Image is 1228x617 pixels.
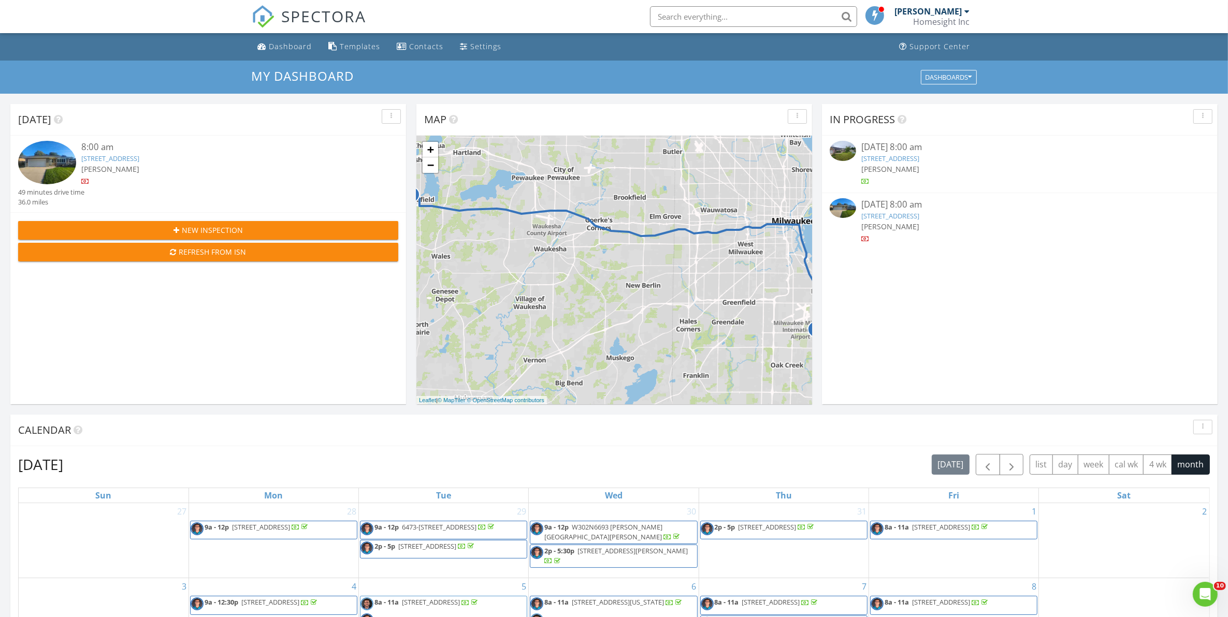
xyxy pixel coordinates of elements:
[434,488,453,503] a: Tuesday
[360,540,527,559] a: 2p - 5p [STREET_ADDRESS]
[374,541,395,551] span: 2p - 5p
[701,597,714,610] img: new_circles1.jpg
[912,597,970,607] span: [STREET_ADDRESS]
[895,37,975,56] a: Support Center
[932,454,970,475] button: [DATE]
[529,503,699,578] td: Go to July 30, 2025
[419,397,436,403] a: Leaflet
[374,541,476,551] a: 2p - 5p [STREET_ADDRESS]
[690,578,699,595] a: Go to August 6, 2025
[572,597,664,607] span: [STREET_ADDRESS][US_STATE]
[895,6,962,17] div: [PERSON_NAME]
[885,597,990,607] a: 8a - 11a [STREET_ADDRESS]
[544,597,569,607] span: 8a - 11a
[416,396,547,405] div: |
[871,522,884,535] img: new_circles1.jpg
[700,521,868,539] a: 2p - 5p [STREET_ADDRESS]
[914,17,970,27] div: Homesight Inc
[18,112,51,126] span: [DATE]
[976,454,1000,475] button: Previous month
[18,187,84,197] div: 49 minutes drive time
[685,503,699,520] a: Go to July 30, 2025
[1193,582,1218,607] iframe: Intercom live chat
[254,37,316,56] a: Dashboard
[830,198,856,218] img: 9349755%2Fcover_photos%2F3bu6ndHFLADSr31tiAiU%2Fsmall.jpeg
[869,503,1038,578] td: Go to August 1, 2025
[530,545,697,568] a: 2p - 5:30p [STREET_ADDRESS][PERSON_NAME]
[1030,503,1038,520] a: Go to August 1, 2025
[402,597,460,607] span: [STREET_ADDRESS]
[530,546,543,559] img: new_circles1.jpg
[190,596,357,614] a: 9a - 12:30p [STREET_ADDRESS]
[544,597,684,607] a: 8a - 11a [STREET_ADDRESS][US_STATE]
[699,503,869,578] td: Go to July 31, 2025
[715,522,816,532] a: 2p - 5p [STREET_ADDRESS]
[700,596,868,614] a: 8a - 11a [STREET_ADDRESS]
[1000,454,1024,475] button: Next month
[18,423,71,437] span: Calendar
[360,597,373,610] img: davecircle.png
[1078,454,1109,475] button: week
[871,597,884,610] img: new_circles1.jpg
[81,141,367,154] div: 8:00 am
[398,541,456,551] span: [STREET_ADDRESS]
[1200,578,1209,595] a: Go to August 9, 2025
[544,522,682,541] a: 9a - 12p W302N6693 [PERSON_NAME][GEOGRAPHIC_DATA][PERSON_NAME]
[1172,454,1210,475] button: month
[860,578,869,595] a: Go to August 7, 2025
[830,141,1210,187] a: [DATE] 8:00 am [STREET_ADDRESS] [PERSON_NAME]
[861,222,919,231] span: [PERSON_NAME]
[262,488,285,503] a: Monday
[360,521,527,539] a: 9a - 12p 6473-[STREET_ADDRESS]
[360,541,373,554] img: new_circles1.jpg
[861,211,919,221] a: [STREET_ADDRESS]
[359,503,529,578] td: Go to July 29, 2025
[340,41,381,51] div: Templates
[910,41,971,51] div: Support Center
[530,521,697,544] a: 9a - 12p W302N6693 [PERSON_NAME][GEOGRAPHIC_DATA][PERSON_NAME]
[1030,578,1038,595] a: Go to August 8, 2025
[830,112,895,126] span: In Progress
[921,70,977,84] button: Dashboards
[1143,454,1172,475] button: 4 wk
[412,195,418,201] div: 141 S. Cushing Park Road, Delafield WI 53018
[374,597,399,607] span: 8a - 11a
[1109,454,1144,475] button: cal wk
[830,141,856,160] img: 9295529%2Fcover_photos%2FfzOWpEBmIeVPV2V81w0L%2Fsmall.jpeg
[1030,454,1053,475] button: list
[1052,454,1078,475] button: day
[402,522,476,532] span: 6473-[STREET_ADDRESS]
[515,503,528,520] a: Go to July 29, 2025
[18,141,398,207] a: 8:00 am [STREET_ADDRESS] [PERSON_NAME] 49 minutes drive time 36.0 miles
[715,522,735,532] span: 2p - 5p
[252,14,367,36] a: SPECTORA
[577,546,688,555] span: [STREET_ADDRESS][PERSON_NAME]
[861,141,1178,154] div: [DATE] 8:00 am
[282,5,367,27] span: SPECTORA
[81,154,139,163] a: [STREET_ADDRESS]
[205,522,310,532] a: 9a - 12p [STREET_ADDRESS]
[325,37,385,56] a: Templates
[423,142,438,157] a: Zoom in
[393,37,448,56] a: Contacts
[18,197,84,207] div: 36.0 miles
[530,597,543,610] img: new_circles1.jpg
[191,597,204,610] img: new_circles1.jpg
[18,454,63,475] h2: [DATE]
[650,6,857,27] input: Search everything...
[18,243,398,261] button: Refresh from ISN
[519,578,528,595] a: Go to August 5, 2025
[739,522,797,532] span: [STREET_ADDRESS]
[544,546,574,555] span: 2p - 5:30p
[715,597,820,607] a: 8a - 11a [STREET_ADDRESS]
[456,37,506,56] a: Settings
[26,246,390,257] div: Refresh from ISN
[205,597,238,607] span: 9a - 12:30p
[18,221,398,240] button: New Inspection
[870,521,1037,539] a: 8a - 11a [STREET_ADDRESS]
[252,67,354,84] span: My Dashboard
[467,397,544,403] a: © OpenStreetMap contributors
[180,578,189,595] a: Go to August 3, 2025
[18,141,76,184] img: 9349755%2Fcover_photos%2F3bu6ndHFLADSr31tiAiU%2Fsmall.jpeg
[544,546,688,565] a: 2p - 5:30p [STREET_ADDRESS][PERSON_NAME]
